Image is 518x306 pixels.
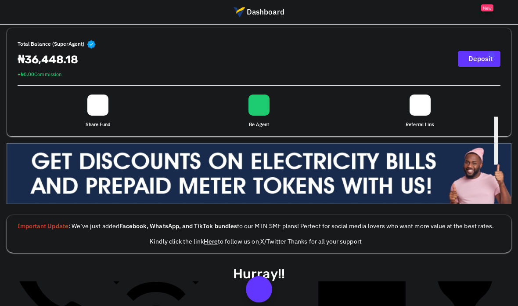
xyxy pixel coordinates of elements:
[13,222,498,231] p: : We’ve just added to our MTN SME plans! Perfect for social media lovers who want more value at t...
[119,222,237,230] strong: Facebook, WhatsApp, and TikTok bundles
[468,54,493,64] strong: Deposit
[18,39,97,50] span: Total Balance (SuperAgent)
[18,71,61,77] small: Commission
[18,95,179,127] a: Share Fund
[234,7,245,18] img: logo
[18,71,34,77] b: +₦0.00
[204,237,217,245] a: Here
[179,95,340,127] a: Be Agent
[481,4,493,11] span: New
[494,117,518,168] iframe: chat widget
[13,237,498,246] p: Kindly click the link to follow us on X/Twitter Thanks for all your support
[7,143,511,204] img: 1731869762electricity.jpg
[7,266,511,282] h1: Hurray!!
[18,54,97,65] h1: ₦36,448.18
[339,95,500,127] a: Referral Link
[18,222,68,230] strong: Important Update
[339,122,500,127] strong: Referral Link
[18,122,179,127] strong: Share Fund
[179,122,340,127] strong: Be Agent
[458,51,500,67] a: Deposit
[229,7,288,18] div: Dashboard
